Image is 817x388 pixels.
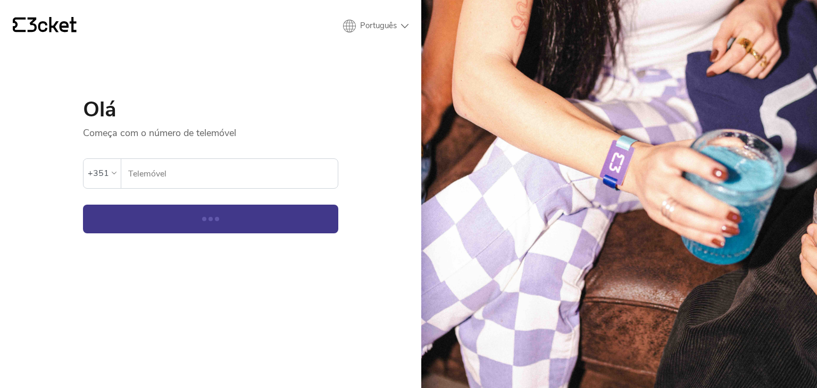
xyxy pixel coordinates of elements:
[128,159,338,188] input: Telemóvel
[13,17,77,35] a: {' '}
[88,165,109,181] div: +351
[83,205,338,233] button: Continuar
[83,120,338,139] p: Começa com o número de telemóvel
[83,99,338,120] h1: Olá
[13,18,26,32] g: {' '}
[121,159,338,189] label: Telemóvel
